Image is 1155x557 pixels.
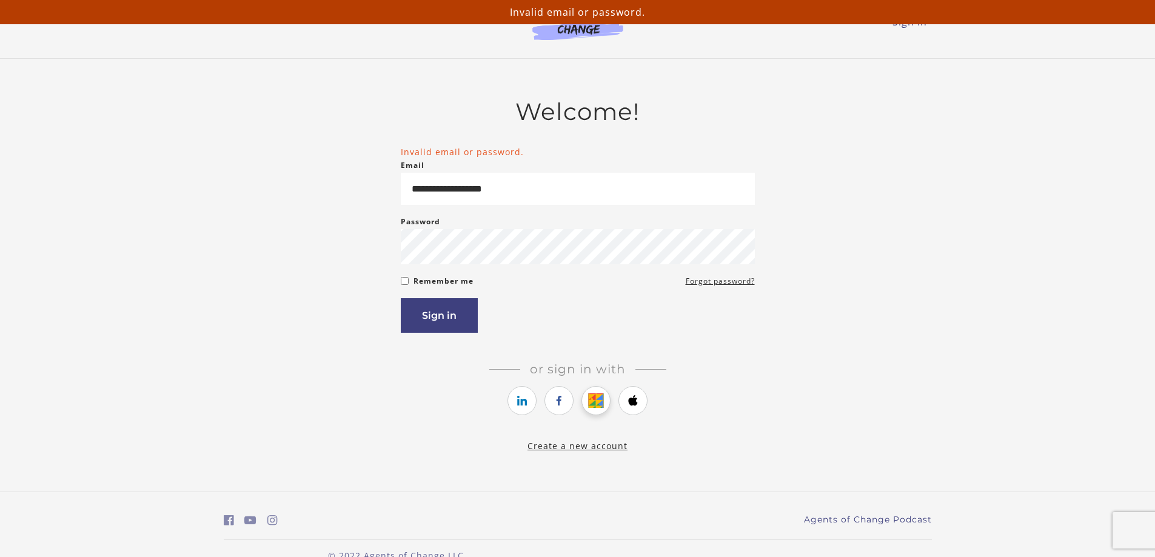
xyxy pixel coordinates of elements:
[544,386,574,415] a: https://courses.thinkific.com/users/auth/facebook?ss%5Breferral%5D=&ss%5Buser_return_to%5D=&ss%5B...
[413,274,474,289] label: Remember me
[401,98,755,126] h2: Welcome!
[244,512,256,529] a: https://www.youtube.com/c/AgentsofChangeTestPrepbyMeaganMitchell (Open in a new window)
[527,440,628,452] a: Create a new account
[507,386,537,415] a: https://courses.thinkific.com/users/auth/linkedin?ss%5Breferral%5D=&ss%5Buser_return_to%5D=&ss%5B...
[267,515,278,526] i: https://www.instagram.com/agentsofchangeprep/ (Open in a new window)
[618,386,648,415] a: https://courses.thinkific.com/users/auth/apple?ss%5Breferral%5D=&ss%5Buser_return_to%5D=&ss%5Bvis...
[401,215,440,229] label: Password
[581,386,611,415] a: https://courses.thinkific.com/users/auth/google?ss%5Breferral%5D=&ss%5Buser_return_to%5D=&ss%5Bvi...
[520,12,636,40] img: Agents of Change Logo
[686,274,755,289] a: Forgot password?
[224,512,234,529] a: https://www.facebook.com/groups/aswbtestprep (Open in a new window)
[267,512,278,529] a: https://www.instagram.com/agentsofchangeprep/ (Open in a new window)
[804,513,932,526] a: Agents of Change Podcast
[401,158,424,173] label: Email
[520,362,635,376] span: Or sign in with
[401,145,755,158] li: Invalid email or password.
[5,5,1150,19] p: Invalid email or password.
[401,298,478,333] button: Sign in
[224,515,234,526] i: https://www.facebook.com/groups/aswbtestprep (Open in a new window)
[244,515,256,526] i: https://www.youtube.com/c/AgentsofChangeTestPrepbyMeaganMitchell (Open in a new window)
